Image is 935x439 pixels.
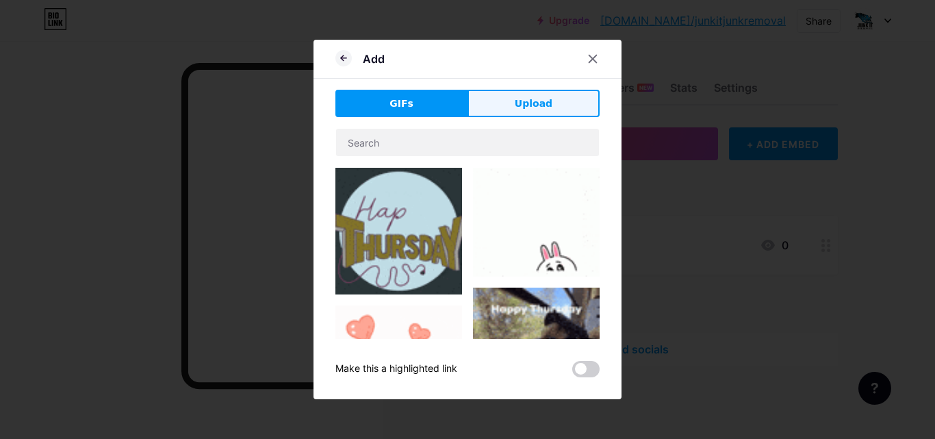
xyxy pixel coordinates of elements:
button: GIFs [335,90,467,117]
img: Gihpy [473,168,600,277]
img: Gihpy [473,288,600,414]
input: Search [336,129,599,156]
img: Gihpy [335,305,462,432]
span: GIFs [389,97,413,111]
div: Make this a highlighted link [335,361,457,377]
button: Upload [467,90,600,117]
div: Add [363,51,385,67]
img: Gihpy [335,168,462,294]
span: Upload [515,97,552,111]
